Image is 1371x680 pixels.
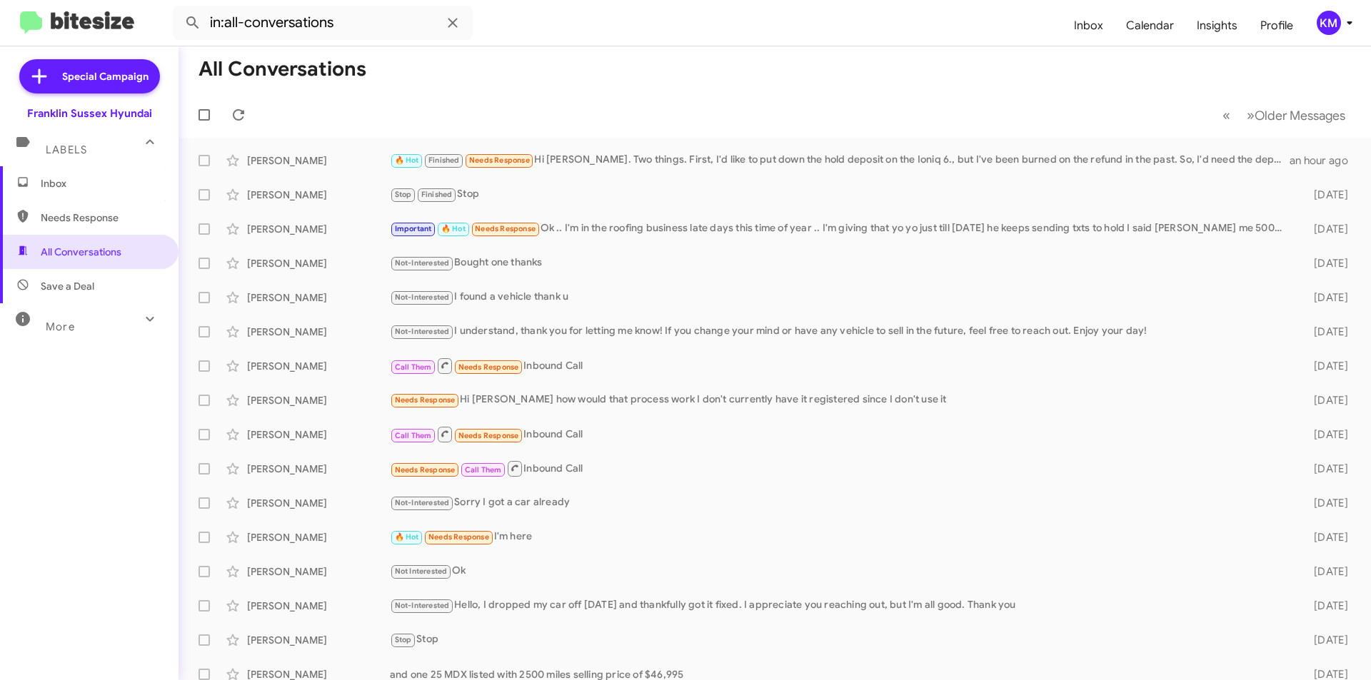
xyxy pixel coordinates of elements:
[247,325,390,339] div: [PERSON_NAME]
[428,532,489,542] span: Needs Response
[247,222,390,236] div: [PERSON_NAME]
[247,153,390,168] div: [PERSON_NAME]
[469,156,530,165] span: Needs Response
[1291,530,1360,544] div: [DATE]
[1291,393,1360,407] div: [DATE]
[395,465,456,475] span: Needs Response
[1063,5,1115,46] a: Inbox
[247,256,390,270] div: [PERSON_NAME]
[1215,101,1354,130] nav: Page navigation example
[395,567,448,576] span: Not Interested
[1291,599,1360,613] div: [DATE]
[199,58,366,81] h1: All Conversations
[1291,462,1360,476] div: [DATE]
[390,357,1291,375] div: Inbound Call
[173,6,473,40] input: Search
[395,395,456,405] span: Needs Response
[41,176,162,191] span: Inbox
[390,597,1291,614] div: Hello, I dropped my car off [DATE] and thankfully got it fixed. I appreciate you reaching out, bu...
[27,106,152,121] div: Franklin Sussex Hyundai
[1214,101,1239,130] button: Previous
[458,362,519,372] span: Needs Response
[1291,256,1360,270] div: [DATE]
[41,210,162,225] span: Needs Response
[390,152,1290,168] div: Hi [PERSON_NAME]. Two things. First, I'd like to put down the hold deposit on the Ioniq 6., but I...
[421,190,453,199] span: Finished
[247,393,390,407] div: [PERSON_NAME]
[247,633,390,647] div: [PERSON_NAME]
[390,460,1291,477] div: Inbound Call
[247,427,390,442] div: [PERSON_NAME]
[46,320,75,333] span: More
[395,362,432,372] span: Call Them
[1115,5,1185,46] a: Calendar
[1291,427,1360,442] div: [DATE]
[390,425,1291,443] div: Inbound Call
[247,462,390,476] div: [PERSON_NAME]
[247,530,390,544] div: [PERSON_NAME]
[1291,222,1360,236] div: [DATE]
[62,69,149,83] span: Special Campaign
[1291,564,1360,579] div: [DATE]
[1291,359,1360,373] div: [DATE]
[395,431,432,440] span: Call Them
[1291,633,1360,647] div: [DATE]
[247,496,390,510] div: [PERSON_NAME]
[1291,496,1360,510] div: [DATE]
[395,635,412,644] span: Stop
[1238,101,1354,130] button: Next
[247,564,390,579] div: [PERSON_NAME]
[395,601,450,610] span: Not-Interested
[465,465,502,475] span: Call Them
[1249,5,1305,46] a: Profile
[395,156,419,165] span: 🔥 Hot
[395,327,450,336] span: Not-Interested
[19,59,160,93] a: Special Campaign
[390,392,1291,408] div: Hi [PERSON_NAME] how would that process work I don't currently have it registered since I don't u...
[390,529,1291,545] div: I'm here
[1317,11,1341,35] div: KM
[390,631,1291,648] div: Stop
[1185,5,1249,46] a: Insights
[390,494,1291,511] div: Sorry I got a car already
[395,532,419,542] span: 🔥 Hot
[395,498,450,507] span: Not-Interested
[395,293,450,302] span: Not-Interested
[390,255,1291,271] div: Bought one thanks
[390,563,1291,579] div: Ok
[441,224,466,233] span: 🔥 Hot
[247,188,390,202] div: [PERSON_NAME]
[1305,11,1355,35] button: KM
[390,323,1291,340] div: I understand, thank you for letting me know! If you change your mind or have any vehicle to sell ...
[41,245,121,259] span: All Conversations
[46,143,87,156] span: Labels
[1291,290,1360,305] div: [DATE]
[395,190,412,199] span: Stop
[1222,106,1230,124] span: «
[390,220,1291,237] div: Ok .. I'm in the roofing business late days this time of year .. I'm giving that yo yo just till ...
[247,359,390,373] div: [PERSON_NAME]
[428,156,460,165] span: Finished
[1247,106,1255,124] span: »
[41,279,94,293] span: Save a Deal
[247,599,390,613] div: [PERSON_NAME]
[1291,188,1360,202] div: [DATE]
[390,186,1291,203] div: Stop
[1290,153,1360,168] div: an hour ago
[1291,325,1360,339] div: [DATE]
[247,290,390,305] div: [PERSON_NAME]
[390,289,1291,305] div: I found a vehicle thank u
[395,258,450,268] span: Not-Interested
[458,431,519,440] span: Needs Response
[1255,108,1345,123] span: Older Messages
[395,224,432,233] span: Important
[475,224,536,233] span: Needs Response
